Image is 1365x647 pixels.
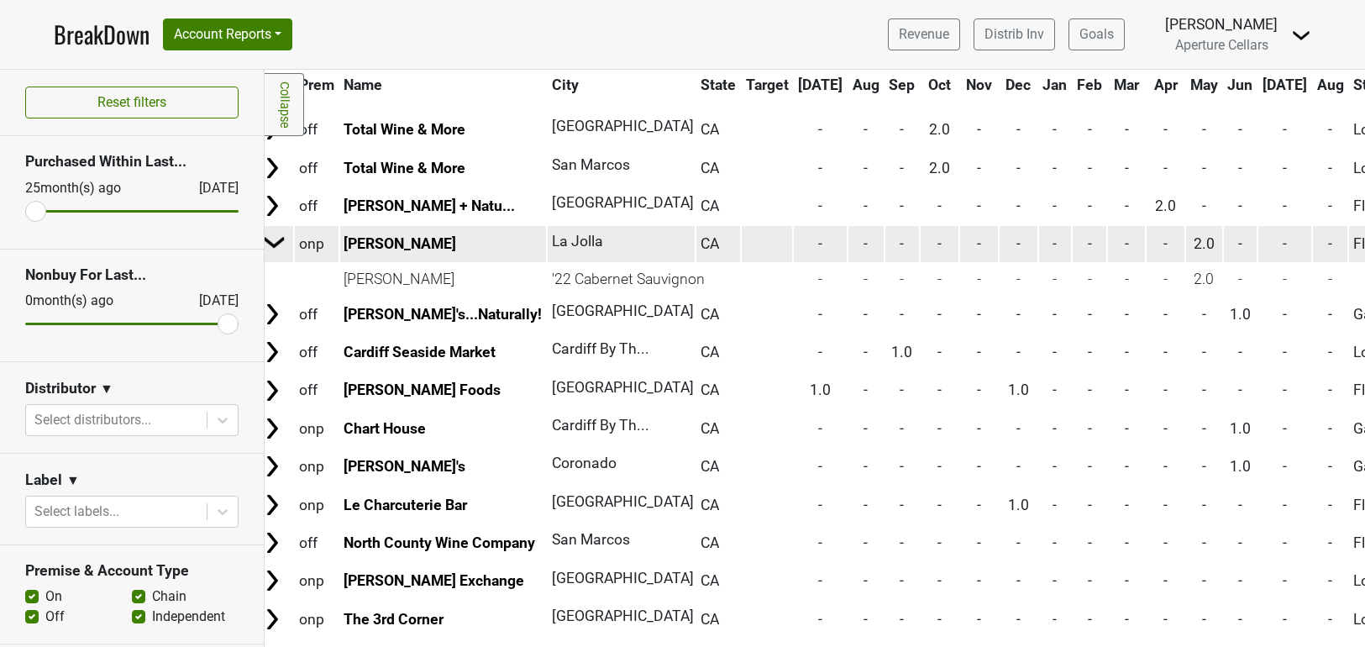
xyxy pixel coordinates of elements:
a: Goals [1068,18,1125,50]
span: - [1163,306,1168,323]
span: - [1016,534,1021,551]
span: - [1053,497,1057,513]
td: - [1147,264,1184,294]
span: 1.0 [1230,458,1251,475]
a: Total Wine & More [344,121,465,138]
button: Reset filters [25,87,239,118]
span: - [1202,572,1206,589]
span: - [1016,197,1021,214]
td: - [960,264,998,294]
span: - [1238,381,1242,398]
span: - [1016,121,1021,138]
td: onp [295,487,339,523]
span: CA [701,121,719,138]
span: - [900,121,904,138]
th: Jan: activate to sort column ascending [1039,70,1072,100]
span: - [1053,197,1057,214]
span: - [1125,160,1129,176]
span: 2.0 [929,121,950,138]
span: [GEOGRAPHIC_DATA] [552,570,694,587]
span: - [1088,420,1092,437]
span: - [900,235,904,252]
span: - [1016,235,1021,252]
span: - [977,572,981,589]
span: 2.0 [929,160,950,176]
span: - [1163,344,1168,360]
span: - [864,160,868,176]
span: - [1125,306,1129,323]
span: - [1328,534,1332,551]
span: - [1202,381,1206,398]
span: [GEOGRAPHIC_DATA] [552,493,694,510]
span: CA [701,497,719,513]
span: CA [701,420,719,437]
a: Collapse [265,73,304,136]
span: - [864,344,868,360]
a: [PERSON_NAME] Foods [344,381,501,398]
span: - [1016,306,1021,323]
span: 1.0 [1008,497,1029,513]
a: North County Wine Company [344,534,535,551]
span: - [1088,121,1092,138]
span: - [937,306,942,323]
span: - [1238,497,1242,513]
a: Cardiff Seaside Market [344,344,496,360]
img: Arrow right [260,193,285,218]
img: Arrow right [262,229,287,255]
span: - [1088,197,1092,214]
a: Le Charcuterie Bar [344,497,467,513]
span: - [864,381,868,398]
a: [PERSON_NAME]'s [344,458,465,475]
span: CA [701,458,719,475]
div: [DATE] [184,178,239,198]
span: - [1202,420,1206,437]
span: - [1053,458,1057,475]
span: - [1088,344,1092,360]
span: - [1053,306,1057,323]
span: - [1202,121,1206,138]
td: off [295,372,339,408]
span: CA [701,534,719,551]
span: - [1053,344,1057,360]
span: - [977,497,981,513]
span: - [1283,458,1287,475]
span: - [937,344,942,360]
th: May: activate to sort column ascending [1186,70,1222,100]
h3: Distributor [25,380,96,397]
button: Account Reports [163,18,292,50]
span: - [1016,458,1021,475]
span: - [864,197,868,214]
span: - [1283,235,1287,252]
span: 1.0 [1230,420,1251,437]
span: - [818,611,822,628]
span: - [1125,458,1129,475]
label: Chain [152,587,186,607]
td: off [295,187,339,224]
div: [DATE] [184,291,239,311]
span: - [937,420,942,437]
span: - [1016,420,1021,437]
span: - [818,197,822,214]
h3: Purchased Within Last... [25,153,239,171]
span: - [1202,197,1206,214]
th: Aug: activate to sort column ascending [848,70,884,100]
span: - [1053,381,1057,398]
span: - [1328,572,1332,589]
th: Name: activate to sort column ascending [340,70,547,100]
span: - [1328,381,1332,398]
span: - [1328,197,1332,214]
a: Chart House [344,420,426,437]
th: Apr: activate to sort column ascending [1147,70,1184,100]
td: onp [295,226,339,262]
span: [GEOGRAPHIC_DATA] [552,118,694,134]
span: - [818,534,822,551]
span: - [1053,572,1057,589]
img: Arrow right [260,378,285,403]
span: - [1125,420,1129,437]
th: Jul: activate to sort column ascending [794,70,847,100]
img: Arrow right [260,454,285,479]
span: CA [701,197,719,214]
span: - [1125,381,1129,398]
span: - [818,420,822,437]
span: - [900,458,904,475]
